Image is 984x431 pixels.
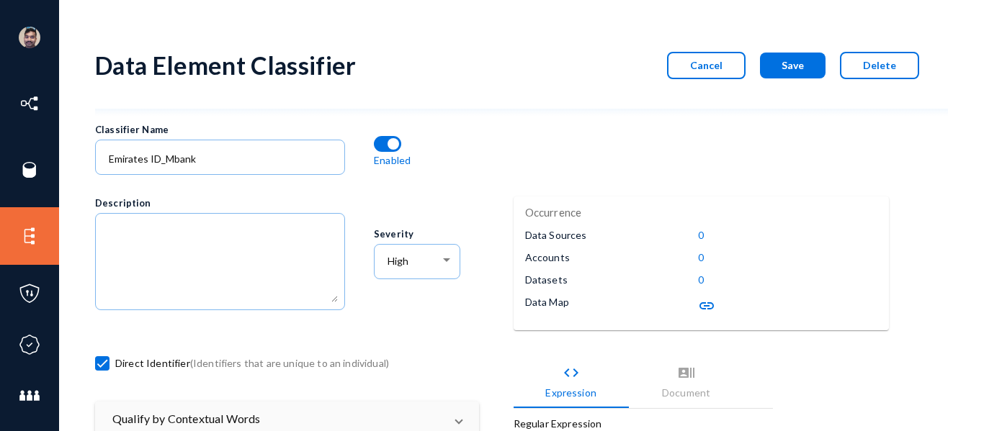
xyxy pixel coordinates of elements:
[563,364,580,381] mat-icon: code
[863,59,896,71] span: Delete
[19,334,40,355] img: icon-compliance.svg
[19,385,40,407] img: icon-members.svg
[698,272,704,287] p: 0
[667,52,746,79] button: Cancel
[374,153,411,168] p: Enabled
[388,255,408,267] span: High
[19,159,40,181] img: icon-sources.svg
[19,93,40,114] img: icon-inventory.svg
[782,59,804,71] span: Save
[698,297,715,314] mat-icon: link
[95,50,357,80] div: Data Element Classifier
[525,204,582,221] p: Occurrence
[112,410,444,427] mat-panel-title: Qualify by Contextual Words
[545,385,596,400] div: Expression
[514,417,602,430] mat-label: Regular Expression
[698,250,704,265] p: 0
[115,353,389,374] span: Direct Identifier
[19,283,40,304] img: icon-policies.svg
[109,153,338,165] input: Name
[662,385,710,400] div: Document
[678,364,695,381] mat-icon: recent_actors
[374,227,498,242] div: Severity
[840,52,919,79] button: Delete
[95,123,373,137] div: Classifier Name
[190,357,389,369] span: (Identifiers that are unique to an individual)
[19,27,40,48] img: ACg8ocK1ZkZ6gbMmCU1AeqPIsBvrTWeY1xNXvgxNjkUXxjcqAiPEIvU=s96-c
[760,53,826,78] button: Save
[690,59,723,71] span: Cancel
[525,250,570,265] p: Accounts
[525,294,569,309] p: Data Map
[525,227,587,242] p: Data Sources
[19,225,40,247] img: icon-elements.svg
[698,227,704,242] p: 0
[525,272,568,287] p: Datasets
[95,196,373,211] div: Description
